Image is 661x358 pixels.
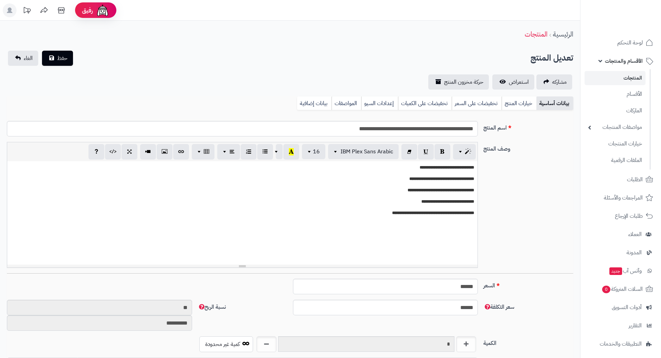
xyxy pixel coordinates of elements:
a: العملاء [585,226,657,243]
span: نسبة الربح [198,303,226,311]
button: 16 [302,144,325,159]
a: لوحة التحكم [585,34,657,51]
span: 0 [602,286,610,293]
a: مشاركه [536,74,572,90]
span: 16 [313,147,320,156]
a: تخفيضات على الكميات [398,96,452,110]
a: السلات المتروكة0 [585,281,657,297]
span: IBM Plex Sans Arabic [340,147,393,156]
label: اسم المنتج [481,121,576,132]
button: IBM Plex Sans Arabic [328,144,399,159]
label: الكمية [481,336,576,347]
a: بيانات أساسية [536,96,573,110]
a: التطبيقات والخدمات [585,336,657,352]
span: أدوات التسويق [612,303,642,312]
a: المدونة [585,244,657,261]
span: جديد [609,267,622,275]
span: المدونة [627,248,642,257]
a: الملفات الرقمية [585,153,646,168]
a: المنتجات [525,29,547,39]
button: حفظ [42,51,73,66]
img: ai-face.png [96,3,109,17]
span: سعر التكلفة [483,303,514,311]
span: حفظ [57,54,67,62]
span: وآتس آب [609,266,642,276]
span: المراجعات والأسئلة [604,193,643,203]
a: استعراض [492,74,534,90]
span: رفيق [82,6,93,14]
a: أدوات التسويق [585,299,657,316]
a: خيارات المنتجات [585,136,646,151]
label: وصف المنتج [481,142,576,153]
a: الغاء [8,51,38,66]
a: إعدادات السيو [361,96,398,110]
span: الغاء [24,54,33,62]
a: خيارات المنتج [502,96,536,110]
span: مشاركه [552,78,567,86]
span: التطبيقات والخدمات [600,339,642,349]
a: المواصفات [332,96,361,110]
a: تخفيضات على السعر [452,96,502,110]
a: تحديثات المنصة [18,3,35,19]
a: حركة مخزون المنتج [428,74,489,90]
label: السعر [481,279,576,290]
a: مواصفات المنتجات [585,120,646,135]
a: الطلبات [585,171,657,188]
a: المراجعات والأسئلة [585,190,657,206]
a: وآتس آبجديد [585,263,657,279]
span: العملاء [628,229,642,239]
a: المنتجات [585,71,646,85]
span: الأقسام والمنتجات [605,56,643,66]
h2: تعديل المنتج [531,51,573,65]
span: طلبات الإرجاع [615,211,643,221]
a: بيانات إضافية [297,96,332,110]
span: حركة مخزون المنتج [444,78,483,86]
span: الطلبات [627,175,643,184]
a: طلبات الإرجاع [585,208,657,224]
a: الماركات [585,103,646,118]
span: لوحة التحكم [617,38,643,48]
span: استعراض [509,78,529,86]
span: السلات المتروكة [601,284,643,294]
a: الرئيسية [553,29,573,39]
a: التقارير [585,317,657,334]
a: الأقسام [585,87,646,102]
span: التقارير [629,321,642,330]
